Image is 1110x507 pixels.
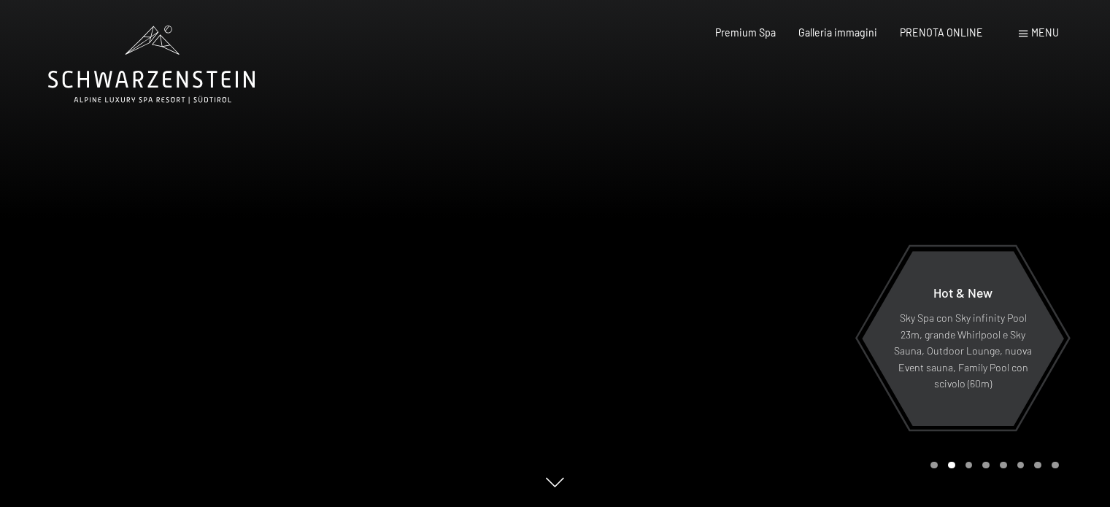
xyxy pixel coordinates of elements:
[948,462,955,469] div: Carousel Page 2 (Current Slide)
[1000,462,1007,469] div: Carousel Page 5
[1017,462,1025,469] div: Carousel Page 6
[1031,26,1059,39] span: Menu
[966,462,973,469] div: Carousel Page 3
[933,285,993,301] span: Hot & New
[930,462,938,469] div: Carousel Page 1
[861,250,1065,427] a: Hot & New Sky Spa con Sky infinity Pool 23m, grande Whirlpool e Sky Sauna, Outdoor Lounge, nuova ...
[715,26,776,39] a: Premium Spa
[925,462,1058,469] div: Carousel Pagination
[798,26,877,39] a: Galleria immagini
[982,462,990,469] div: Carousel Page 4
[1034,462,1041,469] div: Carousel Page 7
[893,310,1033,392] p: Sky Spa con Sky infinity Pool 23m, grande Whirlpool e Sky Sauna, Outdoor Lounge, nuova Event saun...
[900,26,983,39] a: PRENOTA ONLINE
[1052,462,1059,469] div: Carousel Page 8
